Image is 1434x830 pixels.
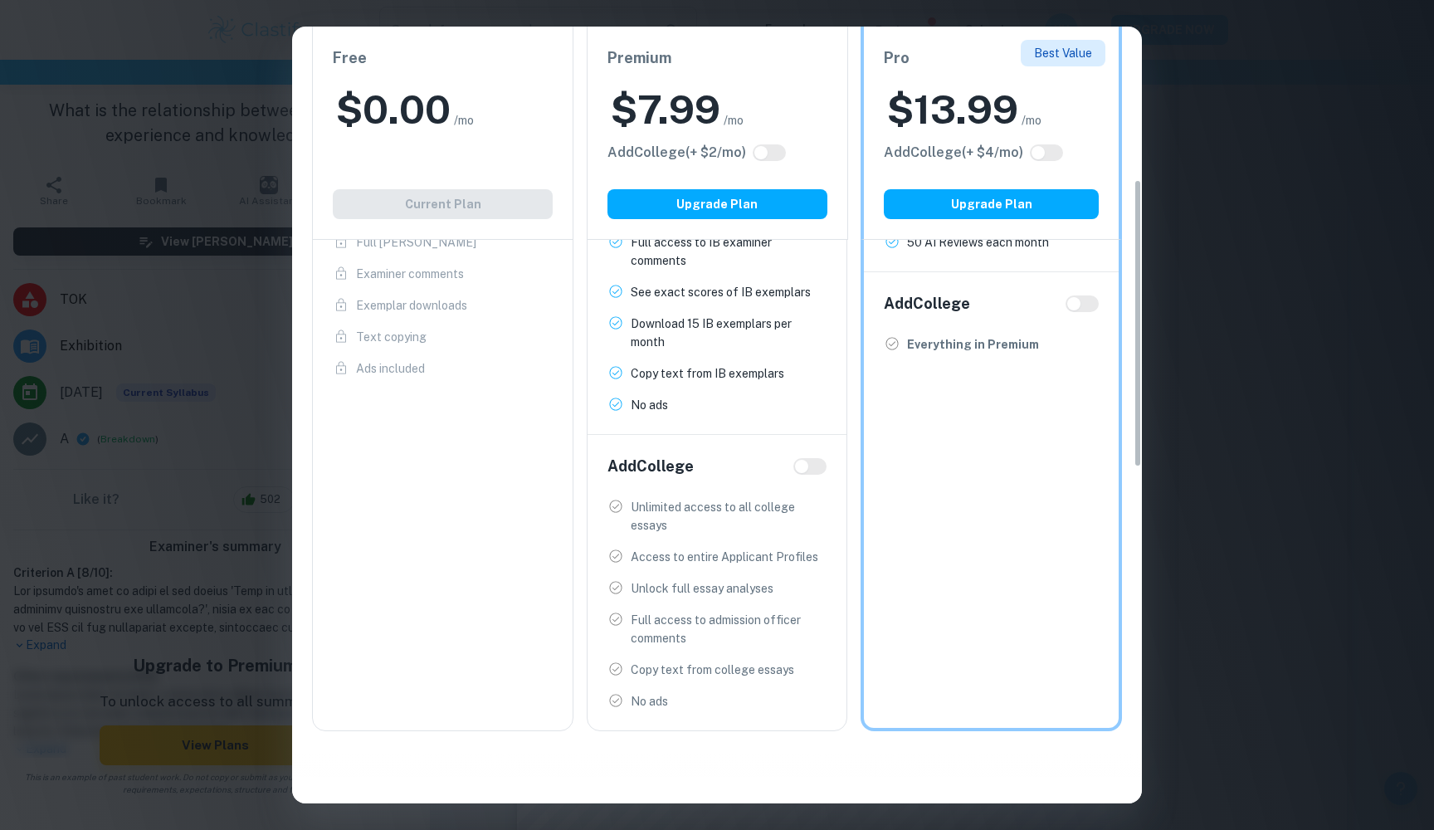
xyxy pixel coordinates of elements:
p: Best Value [1034,44,1092,62]
span: /mo [724,111,744,129]
p: Unlimited access to all college essays [631,498,827,535]
h2: $ 13.99 [887,83,1018,136]
span: /mo [1022,111,1041,129]
p: Access to entire Applicant Profiles [631,548,818,566]
h6: Add College [607,455,694,478]
p: Copy text from college essays [631,661,794,679]
p: 50 AI Reviews each month [907,233,1049,251]
h6: Free [333,46,553,70]
button: Upgrade Plan [607,189,827,219]
p: Full [PERSON_NAME] [356,233,476,251]
h6: Click to see all the additional College features. [607,143,746,163]
p: Everything in Premium [907,335,1039,354]
h6: Add College [884,292,970,315]
p: Download 15 IB exemplars per month [631,315,827,351]
h2: $ 7.99 [611,83,720,136]
p: Text copying [356,328,427,346]
p: Copy text from IB exemplars [631,364,784,383]
p: No ads [631,692,668,710]
p: No ads [631,396,668,414]
p: Unlock full essay analyses [631,579,773,598]
button: Upgrade Plan [884,189,1099,219]
p: Examiner comments [356,265,464,283]
h6: Premium [607,46,827,70]
p: See exact scores of IB exemplars [631,283,811,301]
h6: Click to see all the additional College features. [884,143,1023,163]
p: Exemplar downloads [356,296,467,315]
h2: $ 0.00 [336,83,451,136]
span: /mo [454,111,474,129]
p: Ads included [356,359,425,378]
p: Full access to admission officer comments [631,611,827,647]
p: Full access to IB examiner comments [631,233,827,270]
h6: Pro [884,46,1099,70]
